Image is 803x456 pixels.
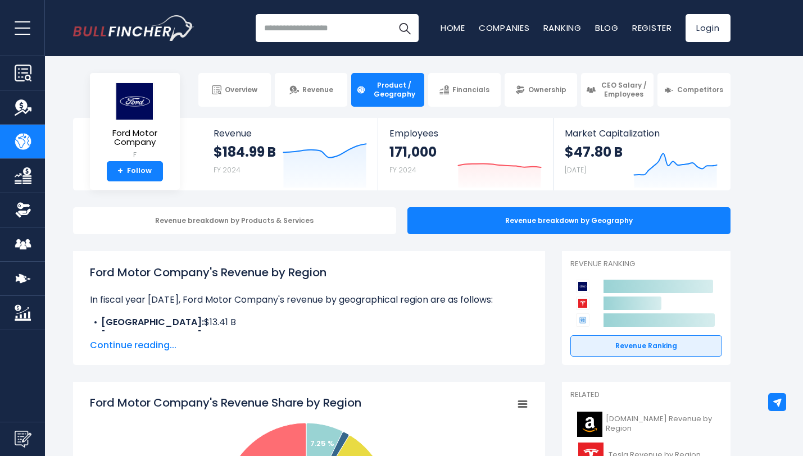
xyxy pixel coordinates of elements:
[351,73,424,107] a: Product / Geography
[15,202,31,218] img: Ownership
[90,329,528,343] li: $2.63 B
[73,15,194,41] img: Bullfincher logo
[202,118,378,190] a: Revenue $184.99 B FY 2024
[428,73,501,107] a: Financials
[576,313,589,327] img: General Motors Company competitors logo
[107,161,163,181] a: +Follow
[565,165,586,175] small: [DATE]
[570,390,722,400] p: Related
[452,85,489,94] span: Financials
[686,14,731,42] a: Login
[576,280,589,293] img: Ford Motor Company competitors logo
[479,22,530,34] a: Companies
[441,22,465,34] a: Home
[389,165,416,175] small: FY 2024
[576,297,589,310] img: Tesla competitors logo
[581,73,654,107] a: CEO Salary / Employees
[505,73,577,107] a: Ownership
[90,395,361,411] tspan: Ford Motor Company's Revenue Share by Region
[90,316,528,329] li: $13.41 B
[565,128,718,139] span: Market Capitalization
[606,414,715,434] span: [DOMAIN_NAME] Revenue by Region
[214,128,367,139] span: Revenue
[528,85,566,94] span: Ownership
[98,82,171,161] a: Ford Motor Company F
[657,73,730,107] a: Competitors
[73,207,396,234] div: Revenue breakdown by Products & Services
[389,128,542,139] span: Employees
[543,22,582,34] a: Ranking
[99,150,171,160] small: F
[99,129,171,147] span: Ford Motor Company
[198,73,271,107] a: Overview
[101,316,204,329] b: [GEOGRAPHIC_DATA]:
[407,207,731,234] div: Revenue breakdown by Geography
[378,118,553,190] a: Employees 171,000 FY 2024
[632,22,672,34] a: Register
[310,438,334,449] text: 7.25 %
[73,15,194,41] a: Go to homepage
[391,14,419,42] button: Search
[570,409,722,440] a: [DOMAIN_NAME] Revenue by Region
[570,335,722,357] a: Revenue Ranking
[554,118,729,190] a: Market Capitalization $47.80 B [DATE]
[101,329,204,342] b: [GEOGRAPHIC_DATA]:
[577,412,602,437] img: AMZN logo
[677,85,723,94] span: Competitors
[225,85,257,94] span: Overview
[369,81,419,98] span: Product / Geography
[565,143,623,161] strong: $47.80 B
[214,165,241,175] small: FY 2024
[90,293,528,307] p: In fiscal year [DATE], Ford Motor Company's revenue by geographical region are as follows:
[275,73,347,107] a: Revenue
[90,339,528,352] span: Continue reading...
[595,22,619,34] a: Blog
[90,264,528,281] h1: Ford Motor Company's Revenue by Region
[117,166,123,176] strong: +
[389,143,437,161] strong: 171,000
[599,81,648,98] span: CEO Salary / Employees
[302,85,333,94] span: Revenue
[570,259,722,269] p: Revenue Ranking
[214,143,276,161] strong: $184.99 B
